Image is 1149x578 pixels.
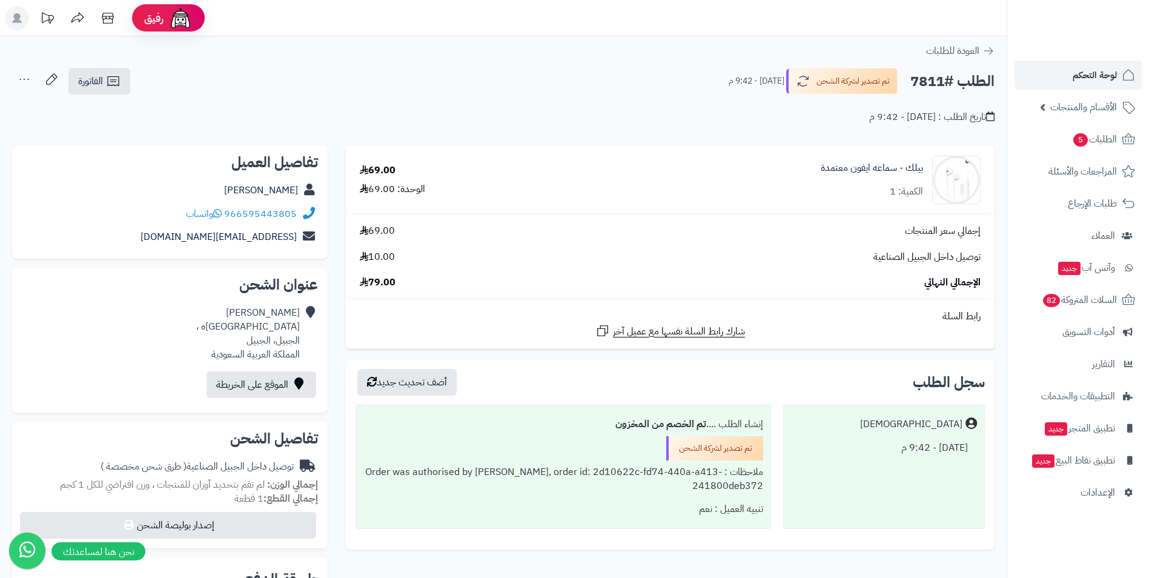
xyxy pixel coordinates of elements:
span: شارك رابط السلة نفسها مع عميل آخر [613,325,745,339]
div: ملاحظات : Order was authorised by [PERSON_NAME], order id: 2d10622c-fd74-440a-a413-241800deb372 [363,460,763,498]
div: [DEMOGRAPHIC_DATA] [860,417,962,431]
span: أدوات التسويق [1062,324,1115,340]
span: 82 [1043,294,1061,307]
a: الإعدادات [1015,478,1142,507]
img: logo-2.png [1067,28,1137,54]
div: الوحدة: 69.00 [360,182,425,196]
button: أضف تحديث جديد [357,369,457,396]
span: المراجعات والأسئلة [1048,163,1117,180]
span: لوحة التحكم [1073,67,1117,84]
h3: سجل الطلب [913,375,985,390]
span: جديد [1045,422,1067,436]
span: 5 [1073,133,1088,147]
span: وآتس آب [1057,259,1115,276]
span: السلات المتروكة [1042,291,1117,308]
img: ai-face.png [168,6,193,30]
span: الأقسام والمنتجات [1050,99,1117,116]
a: بيلك - سماعه ايفون معتمدة [821,161,923,175]
a: المراجعات والأسئلة [1015,157,1142,186]
a: أدوات التسويق [1015,317,1142,347]
span: ( طرق شحن مخصصة ) [101,459,187,474]
span: الإجمالي النهائي [924,276,981,290]
b: تم الخصم من المخزون [615,417,706,431]
button: تم تصدير لشركة الشحن [786,68,898,94]
strong: إجمالي الوزن: [267,477,318,492]
a: تطبيق المتجرجديد [1015,414,1142,443]
div: تنبيه العميل : نعم [363,497,763,521]
span: التقارير [1092,356,1115,373]
img: 1732487186-%D8%B3%D9%85%D8%A7%D8%B9%D9%87%20%D9%84%D8%A7%D9%8A%D8%AA%D9%86%D9%82-90x90.jpg [933,156,980,204]
a: التقارير [1015,350,1142,379]
a: [EMAIL_ADDRESS][DOMAIN_NAME] [141,230,297,244]
span: إجمالي سعر المنتجات [905,224,981,238]
span: لم تقم بتحديد أوزان للمنتجات ، وزن افتراضي للكل 1 كجم [60,477,265,492]
div: توصيل داخل الجبيل الصناعية [101,460,294,474]
a: تحديثات المنصة [32,6,62,33]
button: إصدار بوليصة الشحن [20,512,316,539]
span: جديد [1032,454,1055,468]
a: الفاتورة [68,68,130,95]
span: جديد [1058,262,1081,275]
a: الموقع على الخريطة [207,371,316,398]
small: [DATE] - 9:42 م [729,75,784,87]
strong: إجمالي القطع: [263,491,318,506]
span: الفاتورة [78,74,103,88]
a: التطبيقات والخدمات [1015,382,1142,411]
span: 69.00 [360,224,395,238]
span: رفيق [144,11,164,25]
span: توصيل داخل الجبيل الصناعية [873,250,981,264]
a: [PERSON_NAME] [224,183,298,198]
a: لوحة التحكم [1015,61,1142,90]
h2: تفاصيل الشحن [22,431,318,446]
span: العودة للطلبات [926,44,979,58]
a: الطلبات5 [1015,125,1142,154]
div: [DATE] - 9:42 م [791,436,977,460]
a: طلبات الإرجاع [1015,189,1142,218]
h2: عنوان الشحن [22,277,318,292]
a: شارك رابط السلة نفسها مع عميل آخر [595,324,745,339]
a: تطبيق نقاط البيعجديد [1015,446,1142,475]
a: 966595443805 [224,207,297,221]
a: السلات المتروكة82 [1015,285,1142,314]
div: [PERSON_NAME] [GEOGRAPHIC_DATA]ه ، الجبيل، الجبيل المملكة العربية السعودية [196,306,300,361]
a: واتساب [186,207,222,221]
span: تطبيق نقاط البيع [1031,452,1115,469]
span: طلبات الإرجاع [1068,195,1117,212]
a: وآتس آبجديد [1015,253,1142,282]
div: إنشاء الطلب .... [363,413,763,436]
span: الطلبات [1072,131,1117,148]
span: 10.00 [360,250,395,264]
div: تاريخ الطلب : [DATE] - 9:42 م [869,110,995,124]
div: 69.00 [360,164,396,178]
h2: تفاصيل العميل [22,155,318,170]
span: تطبيق المتجر [1044,420,1115,437]
span: العملاء [1091,227,1115,244]
span: 79.00 [360,276,396,290]
span: الإعدادات [1081,484,1115,501]
a: العملاء [1015,221,1142,250]
div: رابط السلة [351,310,990,324]
h2: الطلب #7811 [910,69,995,94]
a: العودة للطلبات [926,44,995,58]
div: الكمية: 1 [890,185,923,199]
div: تم تصدير لشركة الشحن [666,436,763,460]
span: التطبيقات والخدمات [1041,388,1115,405]
small: 1 قطعة [234,491,318,506]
